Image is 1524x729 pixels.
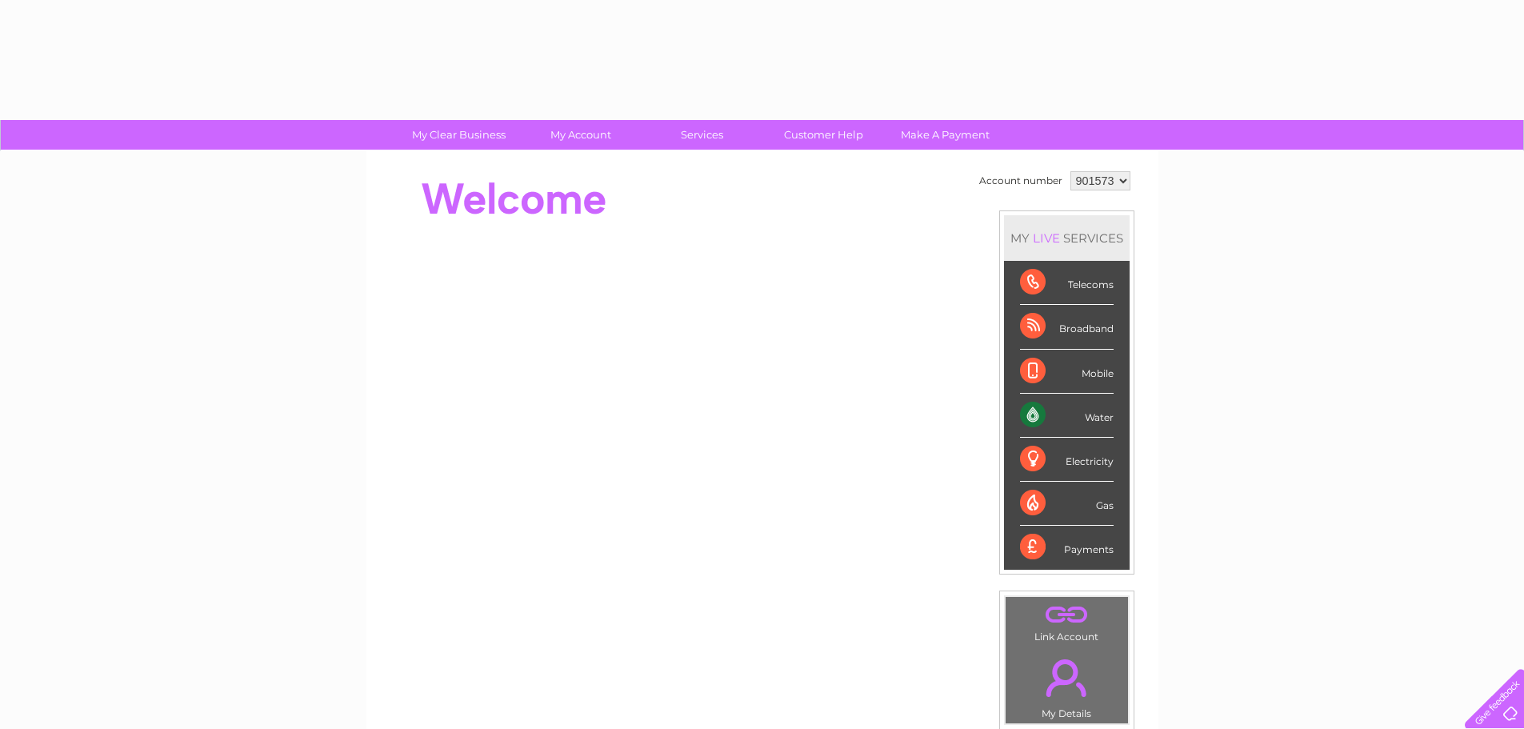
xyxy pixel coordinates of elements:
[879,120,1011,150] a: Make A Payment
[1010,650,1124,706] a: .
[1020,394,1114,438] div: Water
[1020,350,1114,394] div: Mobile
[1005,596,1129,647] td: Link Account
[1005,646,1129,724] td: My Details
[1020,438,1114,482] div: Electricity
[636,120,768,150] a: Services
[514,120,646,150] a: My Account
[1020,261,1114,305] div: Telecoms
[1010,601,1124,629] a: .
[975,167,1066,194] td: Account number
[1020,526,1114,569] div: Payments
[1020,305,1114,349] div: Broadband
[1030,230,1063,246] div: LIVE
[393,120,525,150] a: My Clear Business
[758,120,890,150] a: Customer Help
[1004,215,1130,261] div: MY SERVICES
[1020,482,1114,526] div: Gas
